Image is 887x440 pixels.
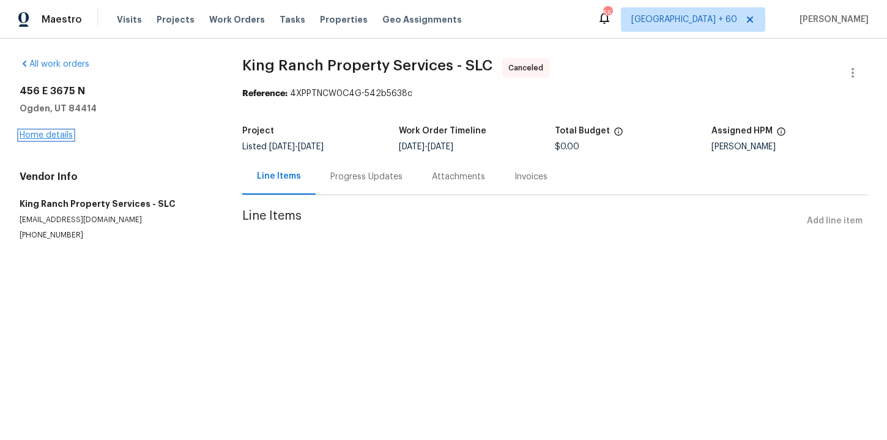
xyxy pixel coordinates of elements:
[242,210,802,233] span: Line Items
[776,127,786,143] span: The hpm assigned to this work order.
[711,127,773,135] h5: Assigned HPM
[382,13,462,26] span: Geo Assignments
[399,143,425,151] span: [DATE]
[20,215,213,225] p: [EMAIL_ADDRESS][DOMAIN_NAME]
[555,143,579,151] span: $0.00
[269,143,324,151] span: -
[209,13,265,26] span: Work Orders
[20,85,213,97] h2: 456 E 3675 N
[795,13,869,26] span: [PERSON_NAME]
[508,62,548,74] span: Canceled
[157,13,195,26] span: Projects
[20,131,73,140] a: Home details
[514,171,547,183] div: Invoices
[257,170,301,182] div: Line Items
[242,88,867,100] div: 4XPPTNCW0C4G-542b5638c
[280,15,305,24] span: Tasks
[20,198,213,210] h5: King Ranch Property Services - SLC
[20,230,213,241] p: [PHONE_NUMBER]
[711,143,868,151] div: [PERSON_NAME]
[432,171,485,183] div: Attachments
[555,127,610,135] h5: Total Budget
[614,127,623,143] span: The total cost of line items that have been proposed by Opendoor. This sum includes line items th...
[20,60,89,69] a: All work orders
[428,143,453,151] span: [DATE]
[242,143,324,151] span: Listed
[603,7,612,20] div: 554
[242,89,288,98] b: Reference:
[399,143,453,151] span: -
[399,127,486,135] h5: Work Order Timeline
[631,13,737,26] span: [GEOGRAPHIC_DATA] + 60
[20,171,213,183] h4: Vendor Info
[117,13,142,26] span: Visits
[242,58,492,73] span: King Ranch Property Services - SLC
[269,143,295,151] span: [DATE]
[42,13,82,26] span: Maestro
[320,13,368,26] span: Properties
[20,102,213,114] h5: Ogden, UT 84414
[330,171,403,183] div: Progress Updates
[298,143,324,151] span: [DATE]
[242,127,274,135] h5: Project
